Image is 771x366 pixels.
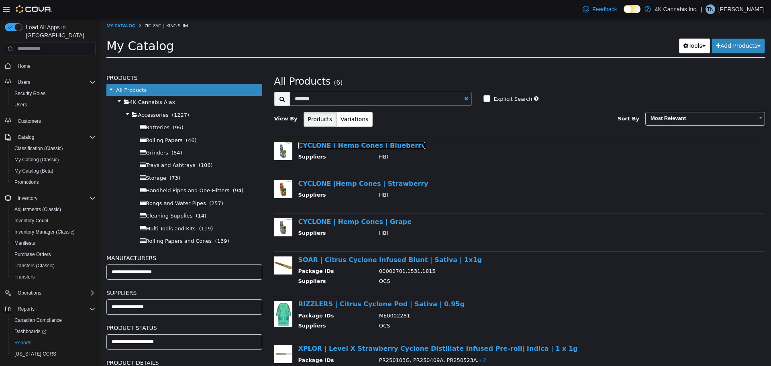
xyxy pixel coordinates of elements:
[545,94,665,107] a: Most Relevant
[198,199,312,207] a: CYCLONE | Hemp Cones | Grape
[198,293,273,303] th: Package IDs
[11,227,96,237] span: Inventory Manager (Classic)
[198,249,273,259] th: Package IDs
[14,90,45,97] span: Security Roles
[18,306,35,312] span: Reports
[133,169,143,175] span: (94)
[14,218,49,224] span: Inventory Count
[6,4,35,10] a: My Catalog
[115,220,129,226] span: (139)
[2,193,99,204] button: Inventory
[8,326,99,337] a: Dashboards
[8,226,99,238] button: Inventory Manager (Classic)
[6,305,162,314] h5: Product Status
[8,215,99,226] button: Inventory Count
[11,166,57,176] a: My Catalog (Beta)
[98,207,112,213] span: (119)
[2,115,99,127] button: Customers
[198,326,477,334] a: XPLOR | Level X Strawberry Cyclone Distillate Infused Pre-roll| Indica | 1 x 1g
[273,259,647,269] td: OCS
[624,5,640,13] input: Dark Mode
[14,179,39,185] span: Promotions
[701,4,702,14] p: |
[96,194,106,200] span: (14)
[198,238,381,245] a: SOAR | Citrus Cyclone Infused Blunt | Sativa | 1x1g
[14,240,35,246] span: Manifests
[16,5,52,13] img: Cova
[11,250,96,259] span: Purchase Orders
[14,262,55,269] span: Transfers (Classic)
[174,327,192,345] img: 150
[18,79,30,85] span: Users
[198,173,273,183] th: Suppliers
[233,61,242,68] small: (6)
[14,274,35,280] span: Transfers
[8,337,99,348] button: Reports
[11,144,66,153] a: Classification (Classic)
[18,290,41,296] span: Operations
[8,348,99,360] button: [US_STATE] CCRS
[8,271,99,283] button: Transfers
[14,157,59,163] span: My Catalog (Classic)
[273,173,647,183] td: HBI
[8,154,99,165] button: My Catalog (Classic)
[198,338,273,348] th: Package IDs
[14,61,96,71] span: Home
[45,144,95,150] span: Trays and Ashtrays
[8,204,99,215] button: Adjustments (Classic)
[11,144,96,153] span: Classification (Classic)
[2,60,99,72] button: Home
[198,282,364,289] a: RIZZLERS | Citrus Cyclone Pod | Sativa | 0.95g
[8,99,99,110] button: Users
[279,339,386,345] span: PR250103G, PR250409A, PR250523A,
[45,169,129,175] span: Handheld Pipes and One-Hitters
[236,94,272,108] button: Variations
[14,116,44,126] a: Customers
[611,20,665,35] button: Add Products
[14,193,41,203] button: Inventory
[11,238,38,248] a: Manifests
[72,106,83,112] span: (96)
[14,132,37,142] button: Catalog
[11,327,50,336] a: Dashboards
[14,77,96,87] span: Users
[579,20,610,35] button: Tools
[545,94,654,106] span: Most Relevant
[11,155,62,165] a: My Catalog (Classic)
[45,220,111,226] span: Rolling Papers and Cones
[11,272,38,282] a: Transfers
[198,259,273,269] th: Suppliers
[6,270,162,279] h5: Suppliers
[198,161,328,169] a: CYCLONE |Hemp Cones | Strawberry
[8,238,99,249] button: Manifests
[6,20,73,35] span: My Catalog
[174,283,192,308] img: 150
[174,97,197,103] span: View By
[517,97,539,103] span: Sort By
[8,315,99,326] button: Canadian Compliance
[11,261,96,270] span: Transfers (Classic)
[11,216,52,226] a: Inventory Count
[6,235,162,244] h5: Manufacturers
[8,88,99,99] button: Security Roles
[45,157,66,163] span: Storage
[14,77,33,87] button: Users
[37,94,68,100] span: Accessories
[174,200,192,218] img: 150
[45,207,95,213] span: Multi-Tools and Kits
[8,143,99,154] button: Classification (Classic)
[14,317,62,323] span: Canadian Compliance
[11,100,96,110] span: Users
[18,118,41,124] span: Customers
[11,349,96,359] span: Washington CCRS
[11,349,59,359] a: [US_STATE] CCRS
[18,63,31,69] span: Home
[29,81,75,87] span: 4K Cannabis Ajax
[44,4,88,10] span: Zig-Zag | King Slim
[11,205,64,214] a: Adjustments (Classic)
[8,177,99,188] button: Promotions
[11,338,96,348] span: Reports
[273,249,647,259] td: 00002701,1531,1815
[11,238,96,248] span: Manifests
[98,144,112,150] span: (106)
